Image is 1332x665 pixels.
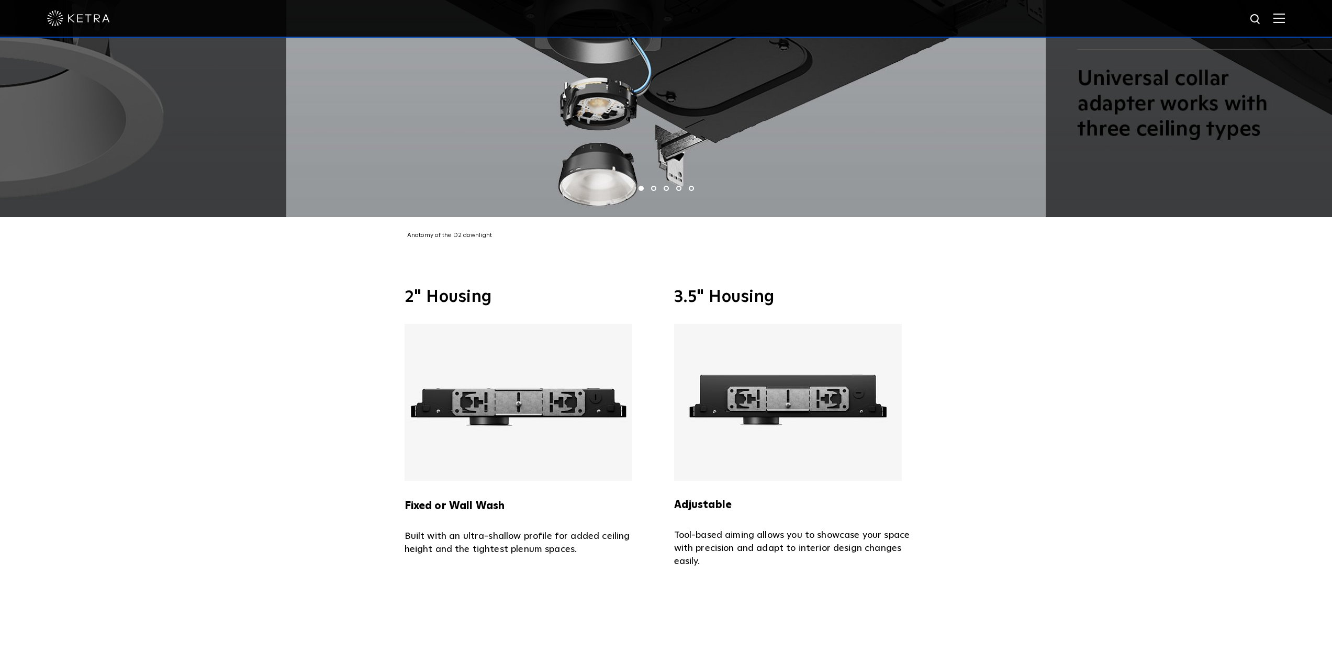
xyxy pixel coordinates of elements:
h3: 3.5" Housing [674,289,928,306]
h3: 2" Housing [405,289,658,306]
img: ketra-logo-2019-white [47,10,110,26]
p: Tool-based aiming allows you to showcase your space with precision and adapt to interior design c... [674,529,928,568]
div: Anatomy of the D2 downlight [397,230,941,242]
p: Built with an ultra-shallow profile for added ceiling height and the tightest plenum spaces. [405,530,658,556]
strong: Fixed or Wall Wash [405,501,505,511]
strong: Adjustable [674,500,732,510]
img: Ketra 3.5" Adjustable Housing with an ultra slim profile [674,324,902,481]
img: Hamburger%20Nav.svg [1273,13,1285,23]
img: search icon [1249,13,1262,26]
img: Ketra 2" Fixed or Wall Wash Housing with an ultra slim profile [405,324,632,481]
